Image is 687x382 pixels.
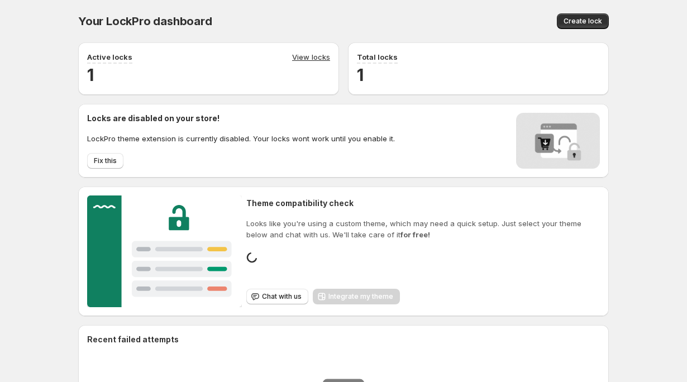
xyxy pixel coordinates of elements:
[516,113,600,169] img: Locks disabled
[87,334,179,345] h2: Recent failed attempts
[400,230,430,239] strong: for free!
[246,198,600,209] h2: Theme compatibility check
[87,153,123,169] button: Fix this
[78,15,212,28] span: Your LockPro dashboard
[564,17,602,26] span: Create lock
[262,292,302,301] span: Chat with us
[87,64,330,86] h2: 1
[246,218,600,240] p: Looks like you're using a custom theme, which may need a quick setup. Just select your theme belo...
[87,113,395,124] h2: Locks are disabled on your store!
[87,133,395,144] p: LockPro theme extension is currently disabled. Your locks wont work until you enable it.
[292,51,330,64] a: View locks
[357,64,600,86] h2: 1
[557,13,609,29] button: Create lock
[94,156,117,165] span: Fix this
[246,289,308,304] button: Chat with us
[87,51,132,63] p: Active locks
[357,51,398,63] p: Total locks
[87,195,242,307] img: Customer support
